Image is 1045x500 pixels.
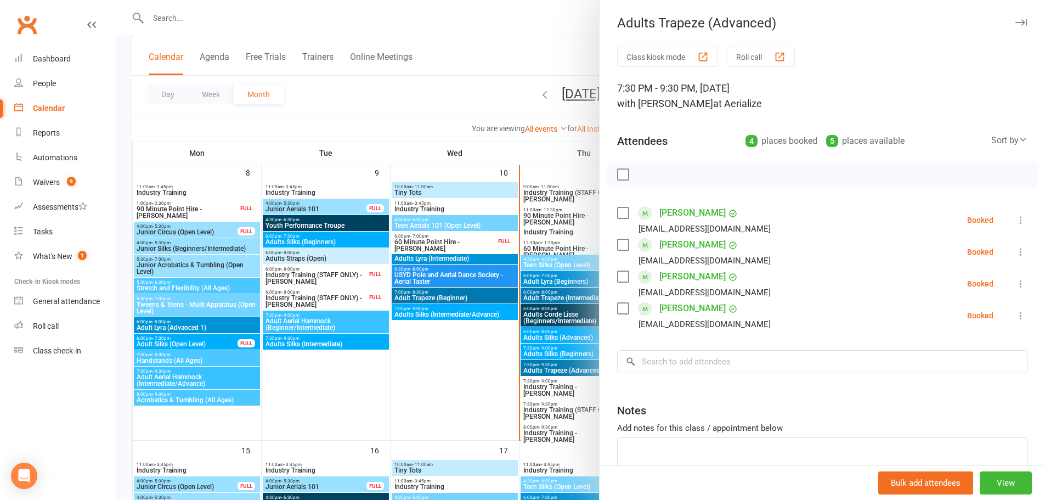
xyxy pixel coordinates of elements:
[14,195,116,220] a: Assessments
[639,254,771,268] div: [EMAIL_ADDRESS][DOMAIN_NAME]
[617,403,646,418] div: Notes
[33,153,77,162] div: Automations
[713,98,762,109] span: at Aerialize
[659,204,726,222] a: [PERSON_NAME]
[991,133,1027,148] div: Sort by
[826,133,905,149] div: places available
[617,350,1027,373] input: Search to add attendees
[727,47,795,67] button: Roll call
[14,121,116,145] a: Reports
[14,170,116,195] a: Waivers 9
[878,471,973,495] button: Bulk add attendees
[33,346,81,355] div: Class check-in
[33,128,60,137] div: Reports
[11,463,37,489] div: Open Intercom Messenger
[617,422,1027,435] div: Add notes for this class / appointment below
[600,15,1045,31] div: Adults Trapeze (Advanced)
[659,236,726,254] a: [PERSON_NAME]
[33,252,72,261] div: What's New
[67,177,76,186] span: 9
[617,98,713,109] span: with [PERSON_NAME]
[78,251,87,260] span: 1
[14,47,116,71] a: Dashboard
[617,81,1027,111] div: 7:30 PM - 9:30 PM, [DATE]
[14,145,116,170] a: Automations
[639,222,771,236] div: [EMAIL_ADDRESS][DOMAIN_NAME]
[659,300,726,317] a: [PERSON_NAME]
[745,135,758,147] div: 4
[826,135,838,147] div: 5
[33,227,53,236] div: Tasks
[967,248,993,256] div: Booked
[33,178,60,187] div: Waivers
[14,96,116,121] a: Calendar
[14,220,116,244] a: Tasks
[980,471,1032,495] button: View
[617,133,668,149] div: Attendees
[617,47,718,67] button: Class kiosk mode
[33,297,100,306] div: General attendance
[33,322,59,330] div: Roll call
[967,216,993,224] div: Booked
[14,289,116,314] a: General attendance kiosk mode
[967,280,993,288] div: Booked
[14,71,116,96] a: People
[659,268,726,285] a: [PERSON_NAME]
[967,312,993,319] div: Booked
[639,285,771,300] div: [EMAIL_ADDRESS][DOMAIN_NAME]
[33,79,56,88] div: People
[33,104,65,113] div: Calendar
[14,314,116,339] a: Roll call
[14,339,116,363] a: Class kiosk mode
[13,11,41,38] a: Clubworx
[14,244,116,269] a: What's New1
[33,54,71,63] div: Dashboard
[745,133,817,149] div: places booked
[33,203,87,211] div: Assessments
[639,317,771,332] div: [EMAIL_ADDRESS][DOMAIN_NAME]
